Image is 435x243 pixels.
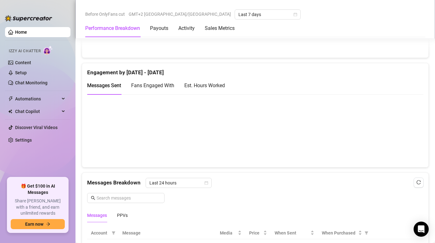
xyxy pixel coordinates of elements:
th: Price [245,227,271,239]
span: Izzy AI Chatter [9,48,41,54]
th: Media [216,227,245,239]
th: When Sent [271,227,318,239]
a: Content [15,60,31,65]
span: Last 24 hours [149,178,208,188]
img: AI Chatter [43,46,53,55]
span: Media [220,229,237,236]
a: Settings [15,138,32,143]
a: Setup [15,70,27,75]
span: Last 7 days [238,10,297,19]
span: filter [363,228,370,238]
button: Earn nowarrow-right [11,219,65,229]
span: filter [112,231,115,235]
div: Open Intercom Messenger [414,222,429,237]
div: Performance Breakdown [85,25,140,32]
a: Home [15,30,27,35]
span: reload [416,180,421,184]
span: search [91,196,95,200]
span: Earn now [25,222,43,227]
span: Before OnlyFans cut [85,9,125,19]
th: When Purchased [318,227,371,239]
span: filter [110,228,117,238]
span: GMT+2 [GEOGRAPHIC_DATA]/[GEOGRAPHIC_DATA] [129,9,231,19]
a: Discover Viral Videos [15,125,58,130]
span: thunderbolt [8,96,13,101]
div: Engagement by [DATE] - [DATE] [87,63,423,77]
div: Messages Breakdown [87,178,423,188]
span: calendar [293,13,297,16]
span: Messages Sent [87,82,121,88]
span: Share [PERSON_NAME] with a friend, and earn unlimited rewards [11,198,65,217]
span: Account [91,229,109,236]
div: Activity [178,25,195,32]
span: Automations [15,94,60,104]
span: Chat Copilot [15,106,60,116]
img: logo-BBDzfeDw.svg [5,15,52,21]
img: Chat Copilot [8,109,12,114]
span: Price [249,229,262,236]
div: Sales Metrics [205,25,235,32]
span: arrow-right [46,222,50,226]
span: 🎁 Get $100 in AI Messages [11,183,65,195]
span: When Sent [275,229,309,236]
a: Chat Monitoring [15,80,47,85]
div: Messages [87,212,107,219]
span: filter [365,231,368,235]
th: Message [119,227,216,239]
input: Search messages [97,195,161,201]
div: Payouts [150,25,168,32]
div: Est. Hours Worked [184,82,225,89]
span: Fans Engaged With [131,82,174,88]
div: PPVs [117,212,128,219]
span: When Purchased [322,229,357,236]
span: calendar [204,181,208,185]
